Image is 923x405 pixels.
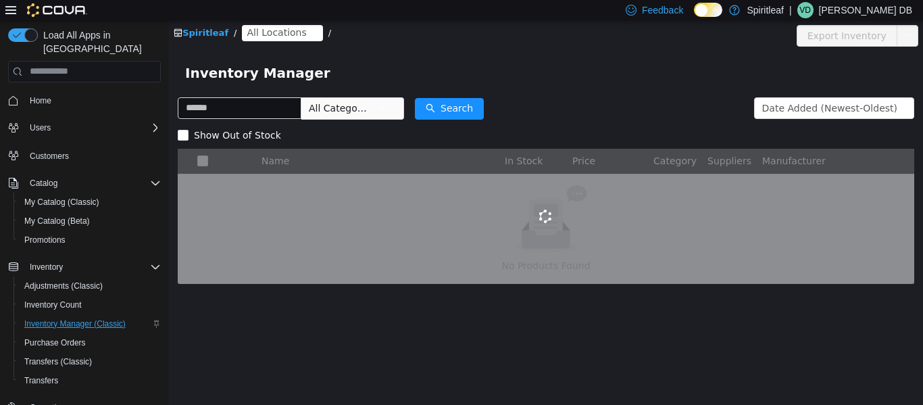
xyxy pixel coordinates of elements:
[24,197,99,208] span: My Catalog (Classic)
[19,316,131,332] a: Inventory Manager (Classic)
[19,278,108,294] a: Adjustments (Classic)
[19,278,161,294] span: Adjustments (Classic)
[19,213,95,229] a: My Catalog (Beta)
[19,335,161,351] span: Purchase Orders
[24,120,56,136] button: Users
[19,373,64,389] a: Transfers
[24,356,92,367] span: Transfers (Classic)
[38,28,161,55] span: Load All Apps in [GEOGRAPHIC_DATA]
[27,3,87,17] img: Cova
[24,148,74,164] a: Customers
[19,354,161,370] span: Transfers (Classic)
[5,7,59,18] a: icon: shopSpiritleaf
[30,178,57,189] span: Catalog
[14,314,166,333] button: Inventory Manager (Classic)
[65,7,68,18] span: /
[5,8,14,17] i: icon: shop
[24,216,90,227] span: My Catalog (Beta)
[14,212,166,231] button: My Catalog (Beta)
[24,175,63,191] button: Catalog
[694,17,695,18] span: Dark Mode
[694,3,722,17] input: Dark Mode
[14,295,166,314] button: Inventory Count
[19,194,161,210] span: My Catalog (Classic)
[729,84,737,93] i: icon: down
[728,5,749,26] button: icon: ellipsis
[16,42,170,64] span: Inventory Manager
[14,277,166,295] button: Adjustments (Classic)
[24,318,126,329] span: Inventory Manager (Classic)
[246,78,315,99] button: icon: searchSearch
[20,110,118,120] span: Show Out of Stock
[30,151,69,162] span: Customers
[747,2,783,18] p: Spiritleaf
[24,337,86,348] span: Purchase Orders
[24,375,58,386] span: Transfers
[799,2,811,18] span: VD
[19,194,105,210] a: My Catalog (Classic)
[593,78,728,98] div: Date Added (Newest-Oldest)
[14,193,166,212] button: My Catalog (Classic)
[3,91,166,110] button: Home
[30,262,63,272] span: Inventory
[642,3,683,17] span: Feedback
[19,297,161,313] span: Inventory Count
[208,84,216,93] i: icon: down
[3,258,166,277] button: Inventory
[19,213,161,229] span: My Catalog (Beta)
[24,259,161,275] span: Inventory
[30,95,51,106] span: Home
[19,354,97,370] a: Transfers (Classic)
[24,175,161,191] span: Catalog
[24,300,82,310] span: Inventory Count
[24,93,57,109] a: Home
[19,232,71,248] a: Promotions
[19,373,161,389] span: Transfers
[19,335,91,351] a: Purchase Orders
[24,235,66,245] span: Promotions
[24,281,103,291] span: Adjustments (Classic)
[19,316,161,332] span: Inventory Manager (Classic)
[628,5,728,26] button: Export Inventory
[24,147,161,164] span: Customers
[797,2,814,18] div: Valerie DB
[3,145,166,165] button: Customers
[14,333,166,352] button: Purchase Orders
[24,120,161,136] span: Users
[819,2,912,18] p: [PERSON_NAME] DB
[19,297,87,313] a: Inventory Count
[140,81,201,95] span: All Categories
[24,92,161,109] span: Home
[3,174,166,193] button: Catalog
[14,371,166,390] button: Transfers
[78,5,137,20] span: All Locations
[14,352,166,371] button: Transfers (Classic)
[19,232,161,248] span: Promotions
[3,118,166,137] button: Users
[14,231,166,249] button: Promotions
[30,122,51,133] span: Users
[24,259,68,275] button: Inventory
[159,7,162,18] span: /
[789,2,792,18] p: |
